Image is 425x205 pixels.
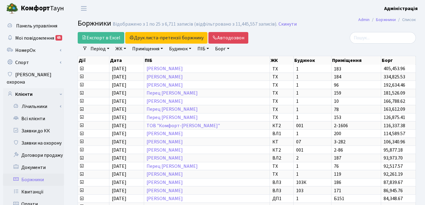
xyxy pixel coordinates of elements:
span: 1 [296,99,329,104]
a: [PERSON_NAME] [147,147,183,153]
span: 1 [296,172,329,177]
a: Договори продажу [3,149,64,161]
span: 95,877.18 [384,147,403,153]
span: 171 [334,188,378,193]
span: [DATE] [112,155,126,161]
th: Дії [78,56,109,65]
span: 1 [296,74,329,79]
span: 2-1606 [334,123,378,128]
nav: breadcrumb [349,13,425,26]
span: 106,340.96 [384,138,405,145]
a: НомерОк [3,44,64,56]
a: Перец [PERSON_NAME] [147,163,198,170]
input: Пошук... [350,32,416,44]
span: ВЛ2 [272,156,291,160]
span: [DATE] [112,66,126,72]
span: [DATE] [112,74,126,80]
th: Дата [109,56,144,65]
span: 114,589.57 [384,130,405,137]
span: 405,453.96 [384,66,405,72]
span: 119 [334,172,378,177]
div: Відображено з 1 по 25 з 6,711 записів (відфільтровано з 11,445,557 записів). [113,21,277,27]
span: 2-86 [334,148,378,153]
span: [DATE] [112,114,126,121]
a: [PERSON_NAME] [147,74,183,80]
span: ТХ [272,91,291,95]
span: 187 [334,156,378,160]
a: [PERSON_NAME] [147,179,183,186]
a: Панель управління [3,20,64,32]
span: [DATE] [112,163,126,170]
span: 1 [296,115,329,120]
span: КТ2 [272,148,291,153]
a: Скинути [278,21,297,27]
span: 78 [334,107,378,112]
span: ТХ [272,115,291,120]
span: 181,526.09 [384,90,405,96]
span: 1 [296,67,329,71]
span: 184 [334,74,378,79]
span: 76 [334,164,378,169]
a: Admin [358,16,370,23]
th: ПІБ [144,56,270,65]
span: Боржники [78,18,111,29]
span: 1 [296,83,329,88]
span: 163,612.09 [384,106,405,113]
span: 103К [296,180,329,185]
span: 159 [334,91,378,95]
span: ТХ [272,83,291,88]
a: [PERSON_NAME] [147,66,183,72]
a: Лічильники [7,100,64,113]
span: 2 [296,156,329,160]
span: 116,337.38 [384,122,405,129]
span: [DATE] [112,187,126,194]
span: 1 [296,196,329,201]
span: 103 [296,188,329,193]
a: Спорт [3,56,64,69]
th: Приміщення [331,56,381,65]
a: Боржники [3,174,64,186]
a: Перец [PERSON_NAME] [147,90,198,96]
span: 126,875.41 [384,114,405,121]
span: ТХ [272,99,291,104]
span: ТХ [272,107,291,112]
a: Квитанції [3,186,64,198]
a: Перец [PERSON_NAME] [147,114,198,121]
span: [DATE] [112,171,126,178]
a: Приміщення [130,44,165,54]
a: [PERSON_NAME] [147,171,183,178]
span: 07 [296,139,329,144]
span: ВЛ1 [272,131,291,136]
span: 186 [334,180,378,185]
span: Мої повідомлення [15,35,54,41]
a: ТОВ "Комфорт-[PERSON_NAME]" [147,122,220,129]
span: 92,517.57 [384,163,403,170]
a: Борг [213,44,232,54]
img: logo.png [6,2,18,15]
a: ПІБ [195,44,211,54]
span: ДП1 [272,196,291,201]
a: Експорт в Excel [78,32,124,44]
a: Автодозвон [208,32,248,44]
span: [DATE] [112,130,126,137]
span: [DATE] [112,195,126,202]
span: Б151 [334,196,378,201]
th: Будинок [294,56,331,65]
span: Таун [21,3,64,14]
span: 200 [334,131,378,136]
span: ВЛ3 [272,180,291,185]
span: 1 [296,107,329,112]
a: Боржники [376,16,396,23]
a: Будинок [167,44,194,54]
th: ЖК [270,56,294,65]
li: Список [396,16,416,23]
span: 10 [334,99,378,104]
span: 3-282 [334,139,378,144]
span: КТ2 [272,123,291,128]
span: ТХ [272,67,291,71]
span: ТХ [272,164,291,169]
span: 96 [334,83,378,88]
a: [PERSON_NAME] [147,82,183,88]
span: 153 [334,115,378,120]
b: Адміністрація [384,5,418,12]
